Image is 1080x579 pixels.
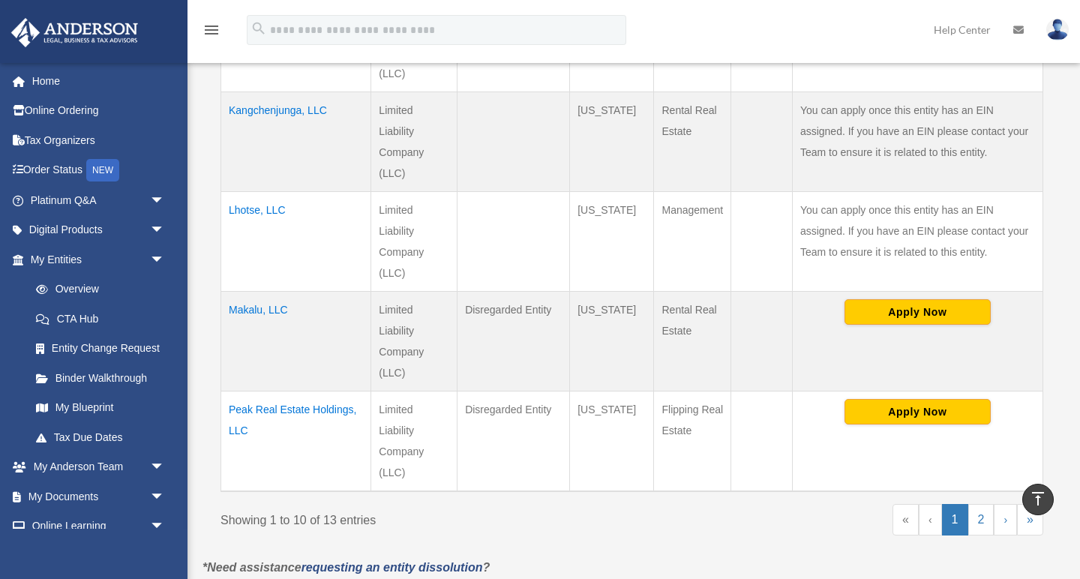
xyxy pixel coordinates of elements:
td: Rental Real Estate [654,91,731,191]
span: arrow_drop_down [150,185,180,216]
td: Disregarded Entity [457,291,570,391]
a: Digital Productsarrow_drop_down [10,215,187,245]
a: Online Ordering [10,96,187,126]
a: My Anderson Teamarrow_drop_down [10,452,187,482]
td: Disregarded Entity [457,391,570,491]
a: Entity Change Request [21,334,180,364]
span: arrow_drop_down [150,452,180,483]
em: *Need assistance ? [202,561,490,574]
i: menu [202,21,220,39]
a: Home [10,66,187,96]
img: User Pic [1046,19,1069,40]
a: CTA Hub [21,304,180,334]
td: Management [654,191,731,291]
td: Limited Liability Company (LLC) [371,91,457,191]
a: Binder Walkthrough [21,363,180,393]
i: search [250,20,267,37]
td: Limited Liability Company (LLC) [371,391,457,491]
td: Kangchenjunga, LLC [221,91,371,191]
a: My Entitiesarrow_drop_down [10,244,180,274]
a: menu [202,26,220,39]
td: You can apply once this entity has an EIN assigned. If you have an EIN please contact your Team t... [792,91,1042,191]
a: Online Learningarrow_drop_down [10,511,187,541]
div: Showing 1 to 10 of 13 entries [220,504,621,531]
td: [US_STATE] [570,291,654,391]
span: arrow_drop_down [150,511,180,542]
td: Flipping Real Estate [654,391,731,491]
td: Limited Liability Company (LLC) [371,291,457,391]
td: [US_STATE] [570,91,654,191]
a: Tax Due Dates [21,422,180,452]
button: Apply Now [844,299,991,325]
img: Anderson Advisors Platinum Portal [7,18,142,47]
td: You can apply once this entity has an EIN assigned. If you have an EIN please contact your Team t... [792,191,1042,291]
td: Makalu, LLC [221,291,371,391]
div: NEW [86,159,119,181]
span: arrow_drop_down [150,215,180,246]
a: vertical_align_top [1022,484,1054,515]
a: requesting an entity dissolution [301,561,483,574]
td: Limited Liability Company (LLC) [371,191,457,291]
a: Order StatusNEW [10,155,187,186]
td: Peak Real Estate Holdings, LLC [221,391,371,491]
td: Rental Real Estate [654,291,731,391]
button: Apply Now [844,399,991,424]
a: My Blueprint [21,393,180,423]
td: [US_STATE] [570,391,654,491]
a: Overview [21,274,172,304]
span: arrow_drop_down [150,244,180,275]
a: Platinum Q&Aarrow_drop_down [10,185,187,215]
i: vertical_align_top [1029,490,1047,508]
a: First [892,504,919,535]
td: [US_STATE] [570,191,654,291]
a: Previous [919,504,942,535]
a: My Documentsarrow_drop_down [10,481,187,511]
a: Tax Organizers [10,125,187,155]
td: Lhotse, LLC [221,191,371,291]
span: arrow_drop_down [150,481,180,512]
